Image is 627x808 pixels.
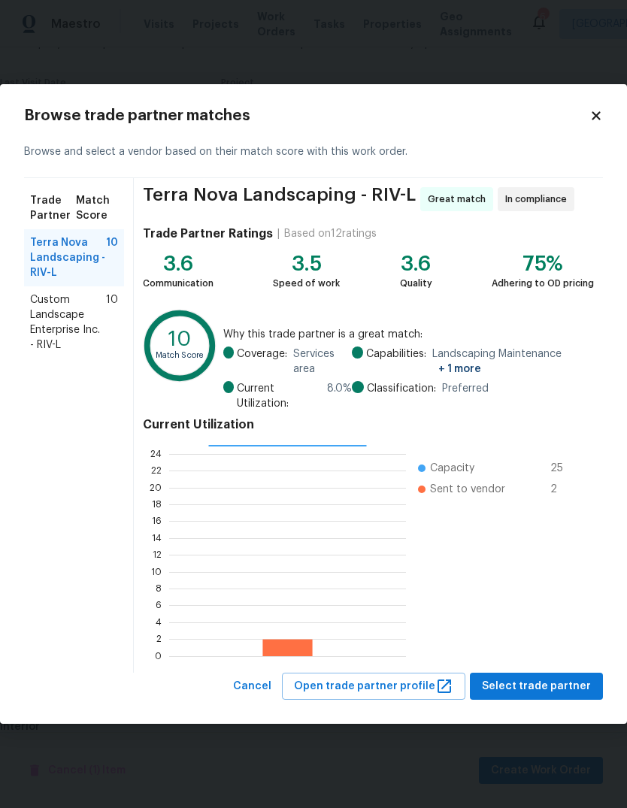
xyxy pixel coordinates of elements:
[143,276,214,291] div: Communication
[150,483,162,492] text: 20
[237,347,287,377] span: Coverage:
[432,347,594,377] span: Landscaping Maintenance
[24,126,603,178] div: Browse and select a vendor based on their match score with this work order.
[152,534,162,543] text: 14
[156,601,162,610] text: 6
[367,381,436,396] span: Classification:
[492,256,594,271] div: 75%
[482,677,591,696] span: Select trade partner
[492,276,594,291] div: Adhering to OD pricing
[143,256,214,271] div: 3.6
[237,381,321,411] span: Current Utilization:
[284,226,377,241] div: Based on 12 ratings
[24,108,589,123] h2: Browse trade partner matches
[152,500,162,509] text: 18
[430,461,474,476] span: Capacity
[428,192,492,207] span: Great match
[143,226,273,241] h4: Trade Partner Ratings
[550,461,574,476] span: 25
[30,193,76,223] span: Trade Partner
[156,634,162,643] text: 2
[30,292,106,353] span: Custom Landscape Enterprise Inc. - RIV-L
[550,482,574,497] span: 2
[153,550,162,559] text: 12
[400,276,432,291] div: Quality
[470,673,603,701] button: Select trade partner
[223,327,594,342] span: Why this trade partner is a great match:
[143,417,594,432] h4: Current Utilization
[156,618,162,627] text: 4
[273,276,340,291] div: Speed of work
[76,193,118,223] span: Match Score
[168,329,191,350] text: 10
[294,677,453,696] span: Open trade partner profile
[151,567,162,576] text: 10
[438,364,481,374] span: + 1 more
[151,466,162,475] text: 22
[400,256,432,271] div: 3.6
[143,187,416,211] span: Terra Nova Landscaping - RIV-L
[505,192,573,207] span: In compliance
[273,256,340,271] div: 3.5
[273,226,284,241] div: |
[30,235,106,280] span: Terra Nova Landscaping - RIV-L
[156,584,162,593] text: 8
[430,482,505,497] span: Sent to vendor
[155,651,162,660] text: 0
[150,449,162,458] text: 24
[442,381,489,396] span: Preferred
[106,235,118,280] span: 10
[327,381,352,411] span: 8.0 %
[282,673,465,701] button: Open trade partner profile
[156,352,204,360] text: Match Score
[106,292,118,353] span: 10
[227,673,277,701] button: Cancel
[293,347,352,377] span: Services area
[152,516,162,525] text: 16
[366,347,426,377] span: Capabilities:
[233,677,271,696] span: Cancel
